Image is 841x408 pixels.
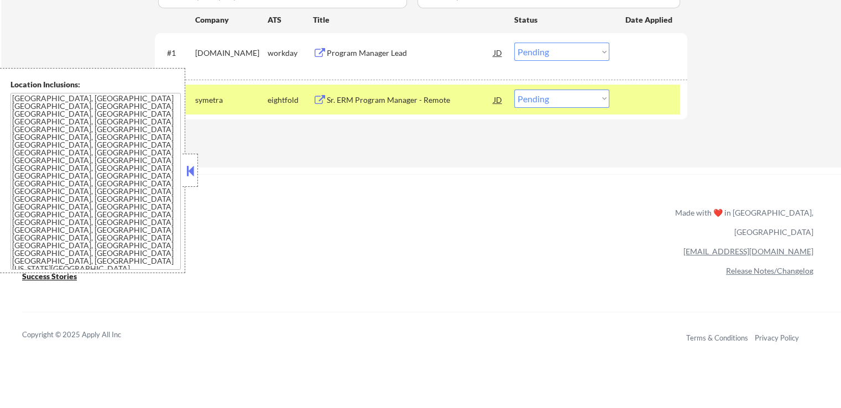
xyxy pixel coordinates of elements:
[195,48,268,59] div: [DOMAIN_NAME]
[268,14,313,25] div: ATS
[755,333,799,342] a: Privacy Policy
[671,203,813,242] div: Made with ❤️ in [GEOGRAPHIC_DATA], [GEOGRAPHIC_DATA]
[22,218,444,230] a: Refer & earn free applications 👯‍♀️
[195,14,268,25] div: Company
[625,14,674,25] div: Date Applied
[22,329,149,341] div: Copyright © 2025 Apply All Inc
[493,43,504,62] div: JD
[686,333,748,342] a: Terms & Conditions
[514,9,609,29] div: Status
[167,48,186,59] div: #1
[268,95,313,106] div: eightfold
[268,48,313,59] div: workday
[11,79,181,90] div: Location Inclusions:
[327,95,494,106] div: Sr. ERM Program Manager - Remote
[313,14,504,25] div: Title
[327,48,494,59] div: Program Manager Lead
[22,270,92,284] a: Success Stories
[493,90,504,109] div: JD
[683,247,813,256] a: [EMAIL_ADDRESS][DOMAIN_NAME]
[195,95,268,106] div: symetra
[22,271,77,281] u: Success Stories
[726,266,813,275] a: Release Notes/Changelog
